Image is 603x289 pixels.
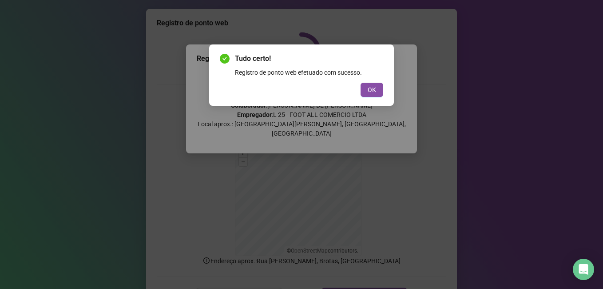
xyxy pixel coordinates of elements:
div: Registro de ponto web efetuado com sucesso. [235,68,383,77]
div: Open Intercom Messenger [573,259,594,280]
span: Tudo certo! [235,53,383,64]
button: OK [361,83,383,97]
span: OK [368,85,376,95]
span: check-circle [220,54,230,64]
